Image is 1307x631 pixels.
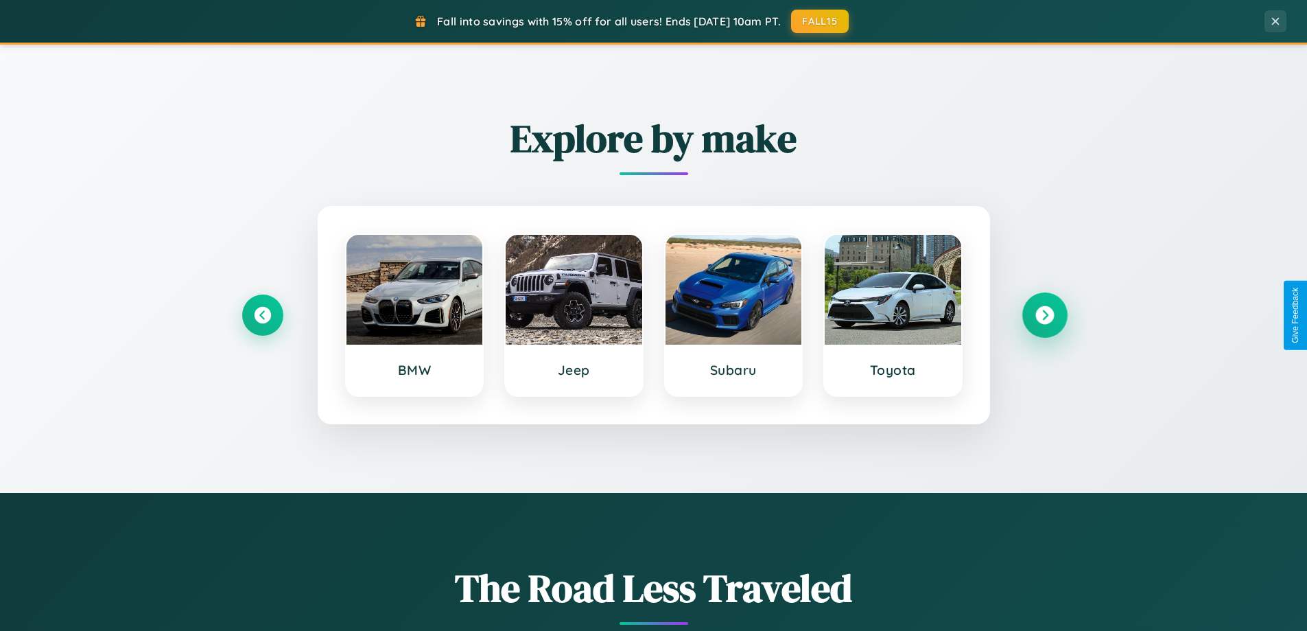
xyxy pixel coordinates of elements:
[242,562,1065,615] h1: The Road Less Traveled
[838,362,947,378] h3: Toyota
[519,362,628,378] h3: Jeep
[1291,288,1300,343] div: Give Feedback
[242,112,1065,165] h2: Explore by make
[679,362,788,378] h3: Subaru
[360,362,469,378] h3: BMW
[791,10,849,33] button: FALL15
[437,14,781,28] span: Fall into savings with 15% off for all users! Ends [DATE] 10am PT.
